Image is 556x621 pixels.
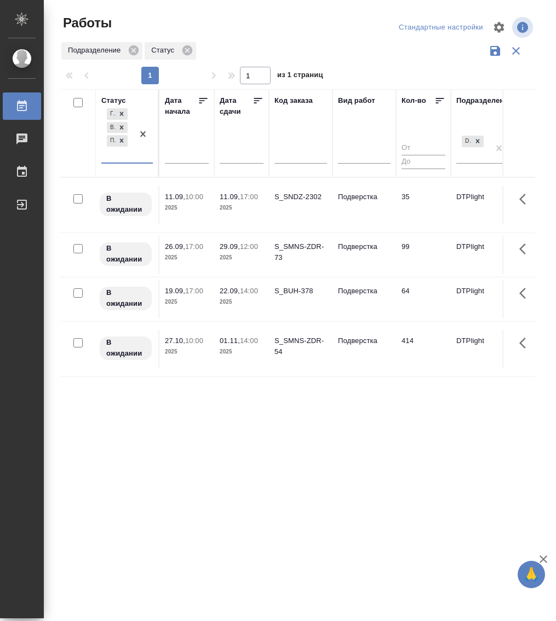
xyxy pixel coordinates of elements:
input: До [402,155,445,169]
div: Готов к работе [107,108,116,120]
p: В ожидании [106,243,145,265]
div: split button [396,19,486,36]
p: Подверстка [338,241,391,252]
p: 2025 [165,252,209,263]
p: 2025 [220,252,263,263]
p: Подверстка [338,191,391,202]
button: Здесь прячутся важные кнопки [513,236,539,262]
div: Вид работ [338,95,375,106]
td: 99 [396,236,451,274]
button: Сохранить фильтры [485,40,506,61]
div: Подразделение [61,42,142,60]
div: Готов к работе, В ожидании, Подбор [106,134,129,148]
div: Готов к работе, В ожидании, Подбор [106,121,129,135]
p: 26.09, [165,242,185,251]
p: Подверстка [338,335,391,346]
div: Статус [145,42,196,60]
p: 2025 [165,202,209,213]
div: Подразделение [456,95,513,106]
p: В ожидании [106,193,145,215]
p: 2025 [220,346,263,357]
div: S_SMNS-ZDR-73 [274,241,327,263]
div: В ожидании [107,122,116,134]
div: Кол-во [402,95,426,106]
p: 22.09, [220,287,240,295]
td: 35 [396,186,451,224]
div: DTPlight [462,136,472,147]
p: Подразделение [68,45,124,56]
div: DTPlight [461,135,485,148]
button: Сбросить фильтры [506,40,526,61]
p: 12:00 [240,242,258,251]
div: Исполнитель назначен, приступать к работе пока рано [99,241,153,267]
button: Здесь прячутся важные кнопки [513,186,539,212]
p: 2025 [220,202,263,213]
p: 27.10, [165,336,185,345]
div: Исполнитель назначен, приступать к работе пока рано [99,286,153,311]
td: 414 [396,330,451,368]
p: 17:00 [185,242,203,251]
p: 17:00 [185,287,203,295]
p: 10:00 [185,336,203,345]
p: 14:00 [240,287,258,295]
div: Готов к работе, В ожидании, Подбор [106,107,129,121]
button: Здесь прячутся важные кнопки [513,330,539,356]
p: 11.09, [220,193,240,201]
p: 14:00 [240,336,258,345]
p: 11.09, [165,193,185,201]
input: От [402,142,445,155]
p: Статус [151,45,178,56]
div: Дата сдачи [220,95,253,117]
p: 29.09, [220,242,240,251]
span: 🙏 [522,563,541,586]
p: В ожидании [106,287,145,309]
div: Подбор [107,135,116,147]
td: DTPlight [451,280,514,318]
td: DTPlight [451,236,514,274]
p: Подверстка [338,286,391,297]
p: 2025 [220,297,263,307]
div: Код заказа [274,95,313,106]
p: 17:00 [240,193,258,201]
p: 2025 [165,346,209,357]
span: из 1 страниц [277,68,323,84]
p: 19.09, [165,287,185,295]
td: DTPlight [451,330,514,368]
div: S_SNDZ-2302 [274,191,327,202]
span: Посмотреть информацию [512,17,535,38]
div: S_SMNS-ZDR-54 [274,335,327,357]
span: Настроить таблицу [486,14,512,40]
td: DTPlight [451,186,514,224]
p: 01.11, [220,336,240,345]
td: 64 [396,280,451,318]
div: Дата начала [165,95,198,117]
div: S_BUH-378 [274,286,327,297]
p: 2025 [165,297,209,307]
p: 10:00 [185,193,203,201]
span: Работы [60,14,112,32]
button: 🙏 [518,561,545,588]
div: Исполнитель назначен, приступать к работе пока рано [99,335,153,361]
p: В ожидании [106,337,145,359]
div: Статус [101,95,126,106]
